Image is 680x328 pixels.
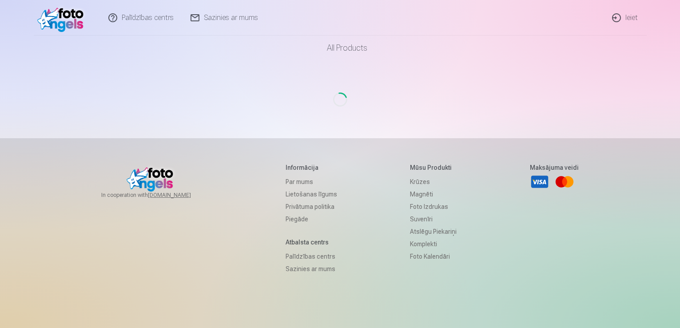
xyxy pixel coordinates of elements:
a: Piegāde [286,213,337,225]
a: Suvenīri [410,213,457,225]
img: /fa1 [37,4,88,32]
a: Mastercard [555,172,574,192]
a: Komplekti [410,238,457,250]
a: Palīdzības centrs [286,250,337,263]
a: Foto kalendāri [410,250,457,263]
a: Krūzes [410,176,457,188]
a: Atslēgu piekariņi [410,225,457,238]
h5: Mūsu produkti [410,163,457,172]
a: Magnēti [410,188,457,200]
span: In cooperation with [101,192,212,199]
h5: Maksājuma veidi [530,163,579,172]
a: Visa [530,172,549,192]
a: Par mums [286,176,337,188]
a: Sazinies ar mums [286,263,337,275]
a: All products [302,36,378,60]
h5: Atbalsta centrs [286,238,337,247]
a: [DOMAIN_NAME] [148,192,212,199]
h5: Informācija [286,163,337,172]
a: Lietošanas līgums [286,188,337,200]
a: Foto izdrukas [410,200,457,213]
a: Privātuma politika [286,200,337,213]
